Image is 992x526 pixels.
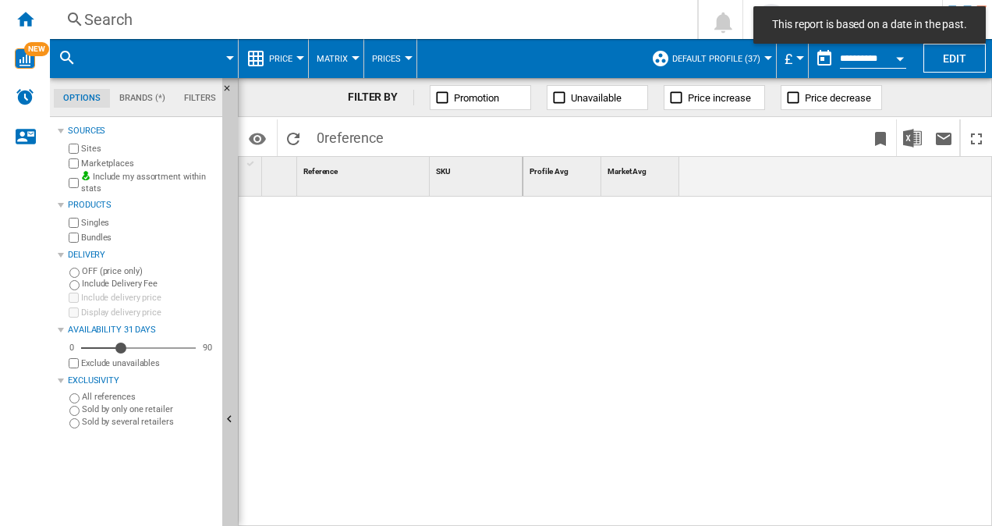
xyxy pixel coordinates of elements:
[82,391,216,403] label: All references
[81,171,216,195] label: Include my assortment within stats
[175,89,225,108] md-tab-item: Filters
[433,157,523,181] div: Sort None
[82,265,216,277] label: OFF (price only)
[110,89,175,108] md-tab-item: Brands (*)
[81,232,216,243] label: Bundles
[81,171,90,180] img: mysite-bg-18x18.png
[265,157,296,181] div: Sort None
[68,249,216,261] div: Delivery
[547,85,648,110] button: Unavailable
[672,39,768,78] button: Default profile (37)
[68,324,216,336] div: Availability 31 Days
[69,393,80,403] input: All references
[454,92,499,104] span: Promotion
[69,173,79,193] input: Include my assortment within stats
[16,87,34,106] img: alerts-logo.svg
[897,119,928,156] button: Download in Excel
[688,92,751,104] span: Price increase
[269,54,292,64] span: Price
[526,157,601,181] div: Profile Avg Sort None
[433,157,523,181] div: SKU Sort None
[68,199,216,211] div: Products
[961,119,992,156] button: Maximize
[69,293,79,303] input: Include delivery price
[81,292,216,304] label: Include delivery price
[68,375,216,387] div: Exclusivity
[886,42,914,70] button: Open calendar
[348,90,414,105] div: FILTER BY
[317,54,348,64] span: Matrix
[84,9,657,30] div: Search
[278,119,309,156] button: Reload
[436,167,451,176] span: SKU
[199,342,216,354] div: 90
[15,48,35,69] img: wise-card.svg
[604,157,679,181] div: Sort None
[69,358,79,368] input: Display delivery price
[865,119,896,156] button: Bookmark this report
[242,124,273,152] button: Options
[430,85,531,110] button: Promotion
[809,43,840,74] button: md-calendar
[69,418,80,428] input: Sold by several retailers
[69,406,80,416] input: Sold by only one retailer
[81,217,216,229] label: Singles
[767,17,972,33] span: This report is based on a date in the past.
[928,119,959,156] button: Send this report by email
[269,39,300,78] button: Price
[372,54,401,64] span: Prices
[24,42,49,56] span: NEW
[69,233,79,243] input: Bundles
[66,342,78,354] div: 0
[81,307,216,318] label: Display delivery price
[69,268,80,278] input: OFF (price only)
[82,416,216,428] label: Sold by several retailers
[372,39,409,78] button: Prices
[309,119,391,152] span: 0
[82,403,216,415] label: Sold by only one retailer
[69,280,80,290] input: Include Delivery Fee
[81,158,216,169] label: Marketplaces
[530,167,569,176] span: Profile Avg
[82,278,216,290] label: Include Delivery Fee
[526,157,601,181] div: Sort None
[300,157,429,181] div: Sort None
[651,39,768,78] div: Default profile (37)
[81,143,216,155] label: Sites
[785,39,800,78] button: £
[246,39,300,78] div: Price
[664,85,765,110] button: Price increase
[69,158,79,169] input: Marketplaces
[69,218,79,228] input: Singles
[317,39,356,78] button: Matrix
[785,51,792,67] span: £
[777,39,809,78] md-menu: Currency
[222,78,241,106] button: Hide
[300,157,429,181] div: Reference Sort None
[805,92,871,104] span: Price decrease
[68,125,216,137] div: Sources
[303,167,338,176] span: Reference
[672,54,760,64] span: Default profile (37)
[571,92,622,104] span: Unavailable
[604,157,679,181] div: Market Avg Sort None
[69,307,79,318] input: Display delivery price
[81,357,216,369] label: Exclude unavailables
[781,85,882,110] button: Price decrease
[81,340,196,356] md-slider: Availability
[69,144,79,154] input: Sites
[54,89,110,108] md-tab-item: Options
[608,167,647,176] span: Market Avg
[903,129,922,147] img: excel-24x24.png
[923,44,986,73] button: Edit
[324,130,384,146] span: reference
